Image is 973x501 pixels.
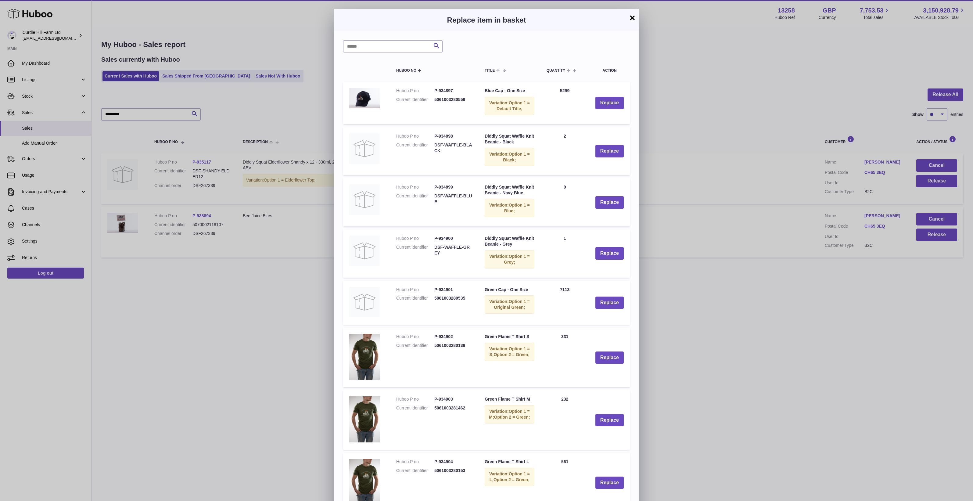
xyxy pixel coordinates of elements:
[629,14,636,21] button: ×
[547,69,565,73] span: Quantity
[396,295,434,301] dt: Current identifier
[479,229,540,278] td: Diddly Squat Waffle Knit Beanie - Grey
[503,152,530,162] span: Option 1 = Black;
[434,343,472,348] dd: 5061003280139
[396,133,434,139] dt: Huboo P no
[485,97,534,115] div: Variation:
[595,477,624,489] button: Replace
[540,328,589,387] td: 331
[434,459,472,465] dd: P-934904
[396,405,434,411] dt: Current identifier
[349,334,380,380] img: Green Flame T Shirt S
[595,414,624,427] button: Replace
[479,281,540,325] td: Green Cap - One Size
[489,409,530,420] span: Option 1 = M;
[434,287,472,293] dd: P-934901
[485,405,534,424] div: Variation:
[349,236,380,266] img: Diddly Squat Waffle Knit Beanie - Grey
[494,415,530,420] span: Option 2 = Green;
[434,88,472,94] dd: P-934897
[434,193,472,205] dd: DSF-WAFFLE-BLUE
[349,287,380,317] img: Green Cap - One Size
[434,405,472,411] dd: 5061003281462
[396,142,434,154] dt: Current identifier
[479,82,540,124] td: Blue Cap - One Size
[595,247,624,260] button: Replace
[434,184,472,190] dd: P-934899
[494,352,530,357] span: Option 2 = Green;
[396,468,434,474] dt: Current identifier
[540,82,589,124] td: 5299
[396,244,434,256] dt: Current identifier
[349,396,380,442] img: Green Flame T Shirt M
[434,133,472,139] dd: P-934898
[489,346,530,357] span: Option 1 = S;
[595,351,624,364] button: Replace
[485,69,495,73] span: Title
[540,281,589,325] td: 7113
[434,244,472,256] dd: DSF-WAFFLE-GREY
[540,229,589,278] td: 1
[349,184,380,215] img: Diddly Squat Waffle Knit Beanie - Navy Blue
[504,254,530,265] span: Option 1 = Grey;
[485,250,534,269] div: Variation:
[434,334,472,340] dd: P-934902
[494,477,530,482] span: Option 2 = Green;
[396,193,434,205] dt: Current identifier
[494,299,530,310] span: Option 1 = Original Green;
[485,295,534,314] div: Variation:
[396,97,434,103] dt: Current identifier
[589,62,630,79] th: Action
[485,199,534,217] div: Variation:
[396,343,434,348] dt: Current identifier
[396,69,416,73] span: Huboo no
[396,184,434,190] dt: Huboo P no
[396,287,434,293] dt: Huboo P no
[434,396,472,402] dd: P-934903
[479,328,540,387] td: Green Flame T Shirt S
[490,471,530,482] span: Option 1 = L;
[595,297,624,309] button: Replace
[540,178,589,226] td: 0
[485,468,534,486] div: Variation:
[434,236,472,241] dd: P-934900
[479,178,540,226] td: Diddly Squat Waffle Knit Beanie - Navy Blue
[479,127,540,175] td: Diddly Squat Waffle Knit Beanie - Black
[504,203,530,213] span: Option 1 = Blue;
[485,343,534,361] div: Variation:
[485,148,534,166] div: Variation:
[595,196,624,209] button: Replace
[396,396,434,402] dt: Huboo P no
[434,142,472,154] dd: DSF-WAFFLE-BLACK
[595,145,624,157] button: Replace
[540,390,589,450] td: 232
[349,88,380,108] img: Blue Cap - One Size
[434,97,472,103] dd: 5061003280559
[396,459,434,465] dt: Huboo P no
[595,97,624,109] button: Replace
[396,88,434,94] dt: Huboo P no
[540,127,589,175] td: 2
[497,100,530,111] span: Option 1 = Default Title;
[479,390,540,450] td: Green Flame T Shirt M
[343,15,630,25] h3: Replace item in basket
[434,295,472,301] dd: 5061003280535
[349,133,380,164] img: Diddly Squat Waffle Knit Beanie - Black
[434,468,472,474] dd: 5061003280153
[396,236,434,241] dt: Huboo P no
[396,334,434,340] dt: Huboo P no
